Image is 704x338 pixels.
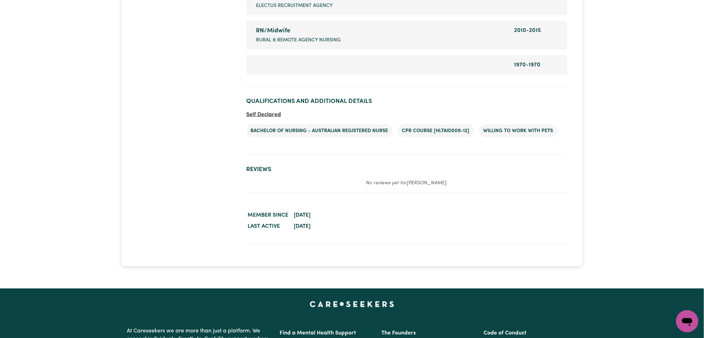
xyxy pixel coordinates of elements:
li: Bachelor of Nursing - Australian registered nurse [247,124,392,138]
dt: Last active [247,221,290,232]
h2: Qualifications and Additional Details [247,98,567,105]
span: 1970 - 1970 [514,62,541,68]
span: Self Declared [247,112,281,118]
time: [DATE] [294,213,311,218]
li: Willing to work with pets [479,124,557,138]
span: 2010 - 2015 [514,28,541,33]
em: No reviews yet for [PERSON_NAME] . [366,180,448,186]
a: Careseekers home page [310,301,394,307]
dt: Member since [247,210,290,221]
span: Rural & Remote Agency Nursing [256,37,341,44]
h2: Reviews [247,166,567,173]
span: Electus Recruitment Agency [256,2,333,10]
a: The Founders [382,331,416,336]
iframe: Button to launch messaging window [676,310,698,332]
a: Code of Conduct [483,331,527,336]
li: CPR Course [HLTAID009-12] [398,124,474,138]
div: RN/Midwife [256,26,506,35]
time: [DATE] [294,224,311,230]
